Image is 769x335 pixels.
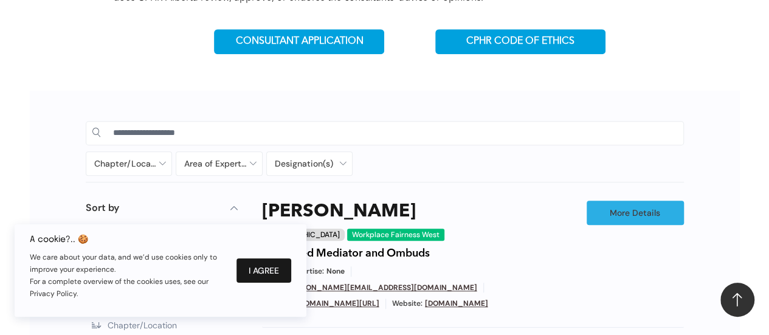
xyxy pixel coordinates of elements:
div: Workplace Fairness West [347,229,444,241]
a: CPHR CODE OF ETHICS [435,29,605,54]
button: I Agree [236,258,291,283]
a: More Details [587,201,684,225]
a: [DOMAIN_NAME][URL] [296,299,379,308]
span: CPHR CODE OF ETHICS [466,36,574,47]
a: [PERSON_NAME] [262,201,416,223]
a: CONSULTANT APPLICATION [214,29,384,54]
a: [PERSON_NAME][EMAIL_ADDRESS][DOMAIN_NAME] [285,283,477,292]
h6: A cookie?.. 🍪 [30,234,224,244]
a: [DOMAIN_NAME] [425,299,488,308]
h4: Chartered Mediator and Ombuds [262,247,430,260]
p: Sort by [86,201,119,215]
span: None [326,266,345,277]
span: Website: [392,299,422,309]
span: Chapter/Location [108,320,177,331]
span: CONSULTANT APPLICATION [235,36,363,47]
p: We care about your data, and we’d use cookies only to improve your experience. For a complete ove... [30,251,224,300]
